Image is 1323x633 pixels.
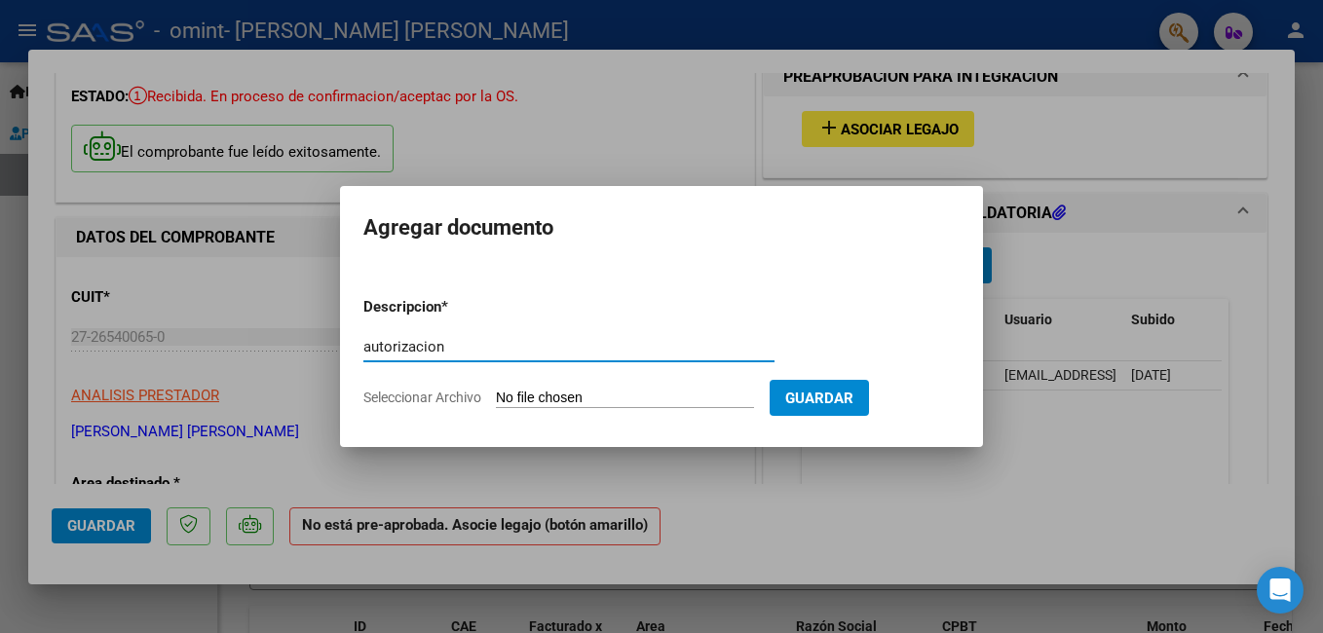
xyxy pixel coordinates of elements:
[1257,567,1304,614] div: Open Intercom Messenger
[363,209,960,246] h2: Agregar documento
[785,390,853,407] span: Guardar
[363,296,543,318] p: Descripcion
[770,380,869,416] button: Guardar
[363,390,481,405] span: Seleccionar Archivo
